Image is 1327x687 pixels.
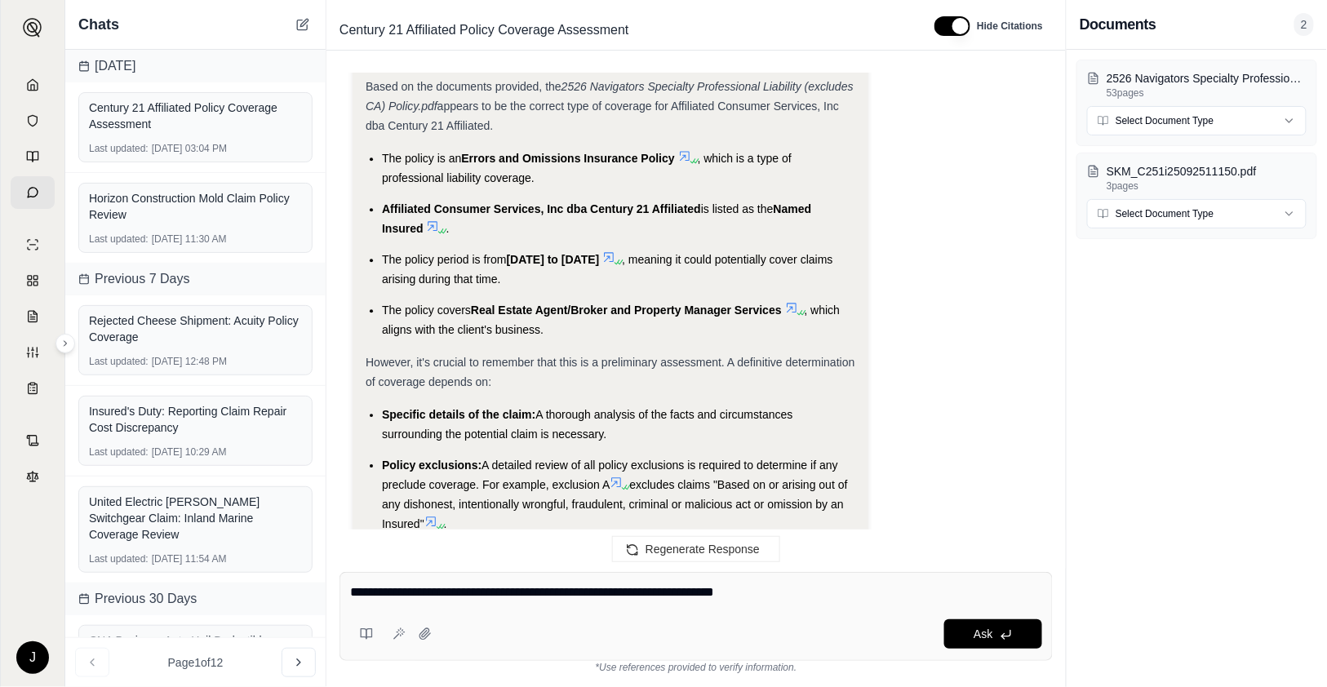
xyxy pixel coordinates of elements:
a: Documents Vault [11,104,55,137]
span: Affiliated Consumer Services, Inc dba Century 21 Affiliated [382,202,701,215]
span: Specific details of the claim: [382,408,535,421]
span: However, it's crucial to remember that this is a preliminary assessment. A definitive determinati... [366,356,854,388]
span: Last updated: [89,552,149,565]
button: Expand sidebar [16,11,49,44]
span: appears to be the correct type of coverage for Affiliated Consumer Services, Inc dba Century 21 A... [366,100,839,132]
span: Errors and Omissions Insurance Policy [461,152,674,165]
span: Policy exclusions: [382,459,482,472]
div: Century 21 Affiliated Policy Coverage Assessment [89,100,302,132]
span: , which aligns with the client's business. [382,304,840,336]
div: Previous 30 Days [65,583,326,615]
div: Previous 7 Days [65,263,326,295]
p: SKM_C251i25092511150.pdf [1107,163,1307,180]
a: Prompt Library [11,140,55,173]
p: 3 pages [1107,180,1307,193]
a: Custom Report [11,336,55,369]
span: Ask [974,627,992,640]
span: Last updated: [89,233,149,246]
span: . [444,517,447,530]
span: A thorough analysis of the facts and circumstances surrounding the potential claim is necessary. [382,408,792,441]
a: Single Policy [11,228,55,261]
a: Chat [11,176,55,209]
em: 2526 Navigators Specialty Professional Liability (excludes CA) Policy.pdf [366,80,854,113]
div: Rejected Cheese Shipment: Acuity Policy Coverage [89,312,302,345]
span: . [446,222,449,235]
div: Insured's Duty: Reporting Claim Repair Cost Discrepancy [89,403,302,436]
p: 53 pages [1107,86,1307,100]
span: Page 1 of 12 [168,654,224,671]
span: 2 [1294,13,1314,36]
span: The policy period is from [382,253,507,266]
div: [DATE] 10:29 AM [89,445,302,459]
span: Real Estate Agent/Broker and Property Manager Services [471,304,782,317]
img: Expand sidebar [23,18,42,38]
div: [DATE] 12:48 PM [89,355,302,368]
a: Home [11,69,55,101]
span: Last updated: [89,445,149,459]
div: United Electric [PERSON_NAME] Switchgear Claim: Inland Marine Coverage Review [89,494,302,543]
span: Named Insured [382,202,811,235]
span: The policy is an [382,152,461,165]
span: excludes claims "Based on or arising out of any dishonest, intentionally wrongful, fraudulent, cr... [382,478,848,530]
span: , which is a type of professional liability coverage. [382,152,792,184]
a: Coverage Table [11,372,55,405]
a: Policy Comparisons [11,264,55,297]
p: 2526 Navigators Specialty Professional Liability (excludes CA) Policy.pdf [1107,70,1307,86]
div: *Use references provided to verify information. [340,661,1053,674]
button: New Chat [293,15,313,34]
span: , meaning it could potentially cover claims arising during that time. [382,253,833,286]
button: Regenerate Response [612,536,780,562]
div: [DATE] [65,50,326,82]
button: Expand sidebar [55,334,75,353]
span: The policy covers [382,304,471,317]
div: Edit Title [333,17,915,43]
h3: Documents [1080,13,1156,36]
div: J [16,641,49,674]
span: A detailed review of all policy exclusions is required to determine if any preclude coverage. For... [382,459,838,491]
div: [DATE] 03:04 PM [89,142,302,155]
a: Legal Search Engine [11,460,55,493]
span: Last updated: [89,142,149,155]
span: Last updated: [89,355,149,368]
span: Hide Citations [977,20,1043,33]
span: Century 21 Affiliated Policy Coverage Assessment [333,17,636,43]
div: Horizon Construction Mold Claim Policy Review [89,190,302,223]
button: Ask [944,619,1042,649]
div: [DATE] 11:30 AM [89,233,302,246]
a: Contract Analysis [11,424,55,457]
div: [DATE] 11:54 AM [89,552,302,565]
div: CNA Business Auto Hail Deductible Inquiry [89,632,302,665]
a: Claim Coverage [11,300,55,333]
span: is listed as the [701,202,774,215]
span: Based on the documents provided, the [366,80,561,93]
button: SKM_C251i25092511150.pdf3pages [1087,163,1307,193]
button: 2526 Navigators Specialty Professional Liability (excludes CA) Policy.pdf53pages [1087,70,1307,100]
span: [DATE] to [DATE] [507,253,600,266]
span: Chats [78,13,119,36]
span: Regenerate Response [646,543,760,556]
